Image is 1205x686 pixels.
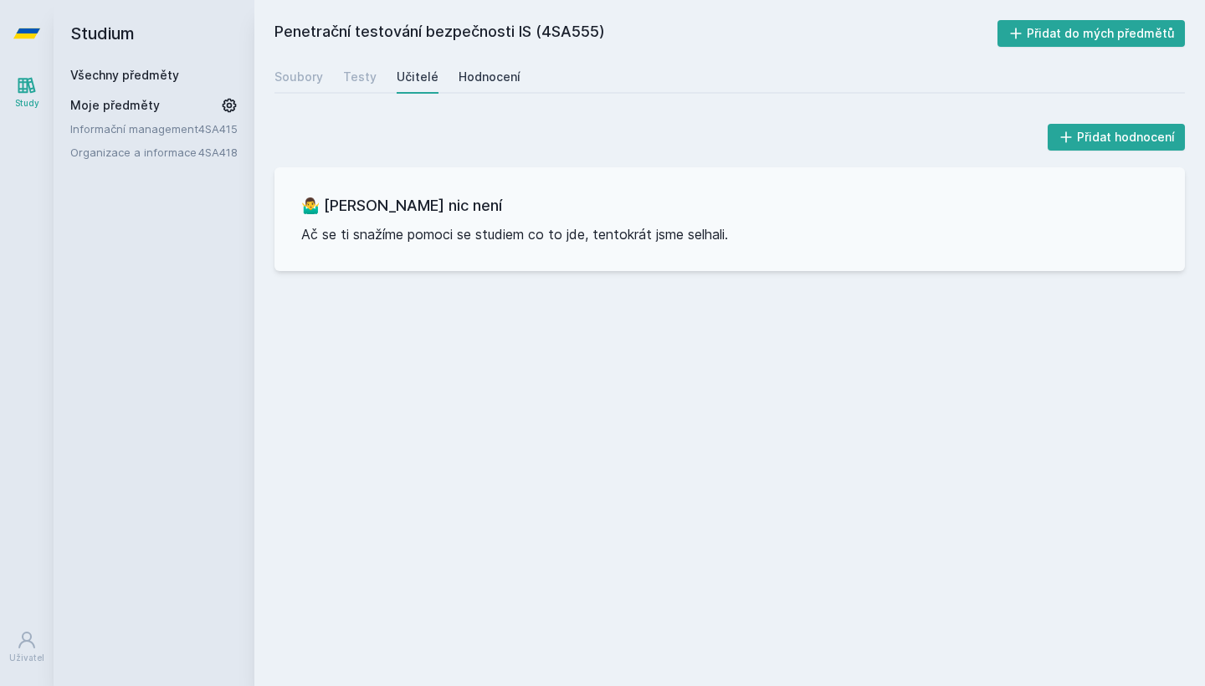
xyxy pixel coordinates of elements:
[274,69,323,85] div: Soubory
[301,194,1158,218] h3: 🤷‍♂️ [PERSON_NAME] nic není
[397,69,438,85] div: Učitelé
[70,97,160,114] span: Moje předměty
[274,20,997,47] h2: Penetrační testování bezpečnosti IS (4SA555)
[9,652,44,664] div: Uživatel
[343,69,377,85] div: Testy
[397,60,438,94] a: Učitelé
[3,67,50,118] a: Study
[343,60,377,94] a: Testy
[15,97,39,110] div: Study
[459,69,520,85] div: Hodnocení
[198,122,238,136] a: 4SA415
[70,144,198,161] a: Organizace a informace
[198,146,238,159] a: 4SA418
[70,68,179,82] a: Všechny předměty
[997,20,1186,47] button: Přidat do mých předmětů
[70,120,198,137] a: Informační management
[301,224,1158,244] p: Ač se ti snažíme pomoci se studiem co to jde, tentokrát jsme selhali.
[1048,124,1186,151] button: Přidat hodnocení
[3,622,50,673] a: Uživatel
[459,60,520,94] a: Hodnocení
[274,60,323,94] a: Soubory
